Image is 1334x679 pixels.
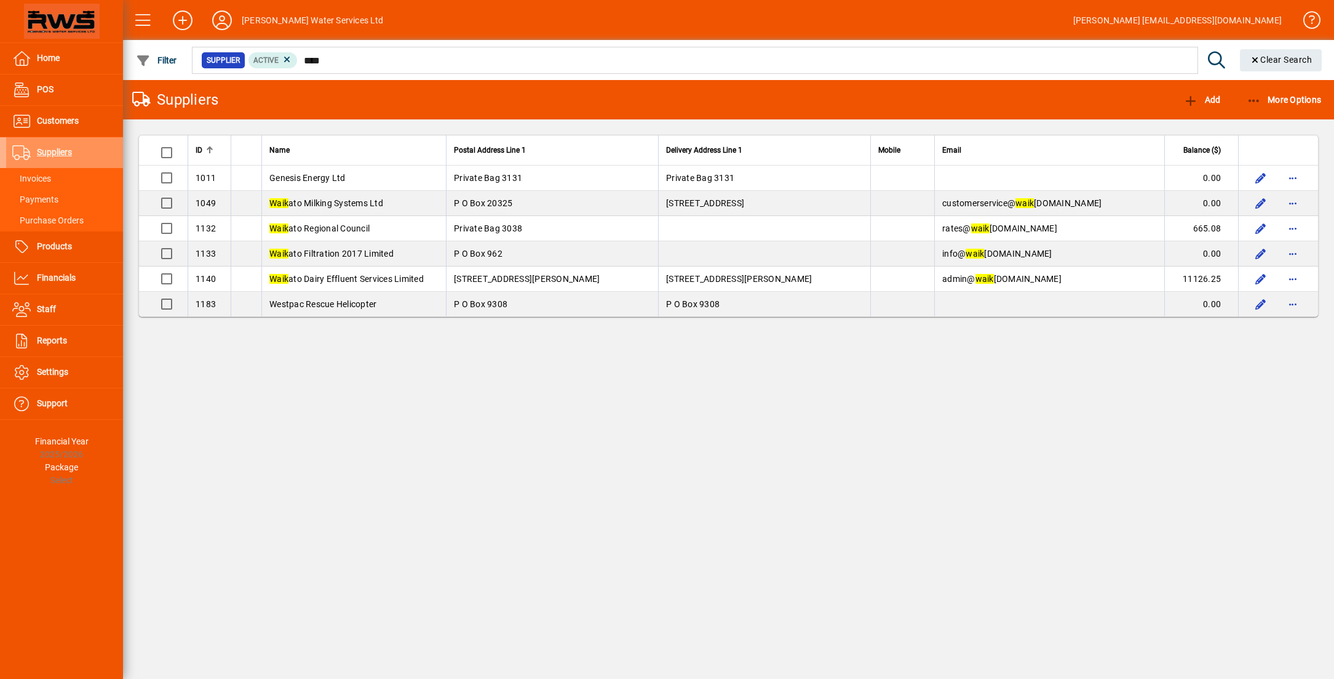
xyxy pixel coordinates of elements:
[196,274,216,284] span: 1140
[6,326,123,356] a: Reports
[196,249,216,259] span: 1133
[196,173,216,183] span: 1011
[269,249,288,259] em: Waik
[37,116,79,126] span: Customers
[45,462,78,472] span: Package
[1164,191,1238,216] td: 0.00
[1164,292,1238,316] td: 0.00
[1164,241,1238,267] td: 0.00
[1164,216,1238,241] td: 665.08
[269,198,288,208] em: Waik
[269,143,439,157] div: Name
[942,249,1052,259] span: info@ [DOMAIN_NAME]
[253,56,279,65] span: Active
[1244,89,1325,111] button: More Options
[1283,269,1303,289] button: More options
[1283,219,1303,238] button: More options
[966,249,984,259] em: waik
[666,274,812,284] span: [STREET_ADDRESS][PERSON_NAME]
[878,143,900,157] span: Mobile
[1283,244,1303,263] button: More options
[196,299,216,309] span: 1183
[1294,2,1319,42] a: Knowledge Base
[1251,219,1271,238] button: Edit
[196,223,216,233] span: 1132
[35,436,89,446] span: Financial Year
[12,215,84,225] span: Purchase Orders
[1251,244,1271,263] button: Edit
[1183,143,1221,157] span: Balance ($)
[269,198,383,208] span: ato Milking Systems Ltd
[878,143,927,157] div: Mobile
[12,174,51,183] span: Invoices
[1183,95,1220,105] span: Add
[196,143,223,157] div: ID
[269,274,424,284] span: ato Dairy Effluent Services Limited
[202,9,242,31] button: Profile
[1283,294,1303,314] button: More options
[1240,49,1322,71] button: Clear
[1283,193,1303,213] button: More options
[37,84,54,94] span: POS
[6,263,123,294] a: Financials
[6,231,123,262] a: Products
[6,210,123,231] a: Purchase Orders
[942,198,1102,208] span: customerservice@ [DOMAIN_NAME]
[6,388,123,419] a: Support
[1251,294,1271,314] button: Edit
[454,249,502,259] span: P O Box 962
[1172,143,1232,157] div: Balance ($)
[37,304,56,314] span: Staff
[269,299,376,309] span: Westpac Rescue Helicopter
[666,173,734,183] span: Private Bag 3131
[12,195,58,204] span: Payments
[269,223,370,233] span: ato Regional Council
[666,299,720,309] span: P O Box 9308
[6,357,123,388] a: Settings
[6,168,123,189] a: Invoices
[269,249,394,259] span: ato Filtration 2017 Limited
[269,274,288,284] em: Waik
[196,143,202,157] span: ID
[163,9,202,31] button: Add
[136,55,177,65] span: Filter
[269,143,290,157] span: Name
[666,198,744,208] span: [STREET_ADDRESS]
[1180,89,1223,111] button: Add
[37,53,60,63] span: Home
[1251,168,1271,188] button: Edit
[37,147,72,157] span: Suppliers
[196,198,216,208] span: 1049
[1164,166,1238,191] td: 0.00
[1251,193,1271,213] button: Edit
[6,74,123,105] a: POS
[132,90,218,110] div: Suppliers
[1073,10,1282,30] div: [PERSON_NAME] [EMAIL_ADDRESS][DOMAIN_NAME]
[454,198,512,208] span: P O Box 20325
[1283,168,1303,188] button: More options
[454,299,507,309] span: P O Box 9308
[37,273,76,283] span: Financials
[454,223,522,233] span: Private Bag 3038
[454,173,522,183] span: Private Bag 3131
[6,294,123,325] a: Staff
[942,223,1057,233] span: rates@ [DOMAIN_NAME]
[242,10,384,30] div: [PERSON_NAME] Water Services Ltd
[269,173,346,183] span: Genesis Energy Ltd
[37,398,68,408] span: Support
[6,106,123,137] a: Customers
[248,52,298,68] mat-chip: Activation Status: Active
[666,143,742,157] span: Delivery Address Line 1
[942,143,961,157] span: Email
[37,367,68,377] span: Settings
[269,223,288,233] em: Waik
[1164,267,1238,292] td: 11126.25
[6,43,123,74] a: Home
[1015,198,1034,208] em: waik
[207,54,240,66] span: Supplier
[1250,55,1312,65] span: Clear Search
[971,223,990,233] em: waik
[6,189,123,210] a: Payments
[37,241,72,251] span: Products
[1251,269,1271,289] button: Edit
